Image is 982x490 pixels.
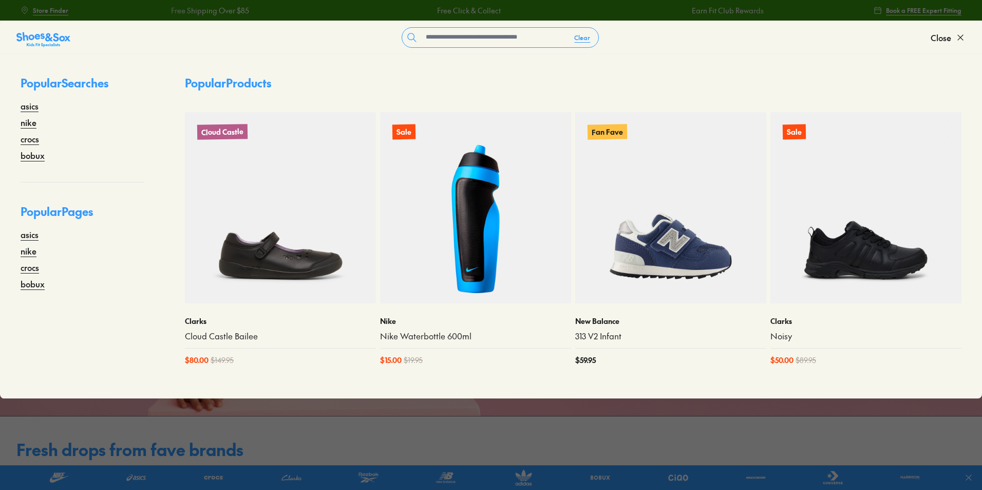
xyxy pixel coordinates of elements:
a: nike [21,245,36,257]
p: Clarks [770,316,961,326]
p: Popular Searches [21,75,144,100]
span: $ 149.95 [211,355,234,366]
p: Popular Pages [21,203,144,228]
a: asics [21,228,39,241]
p: Popular Products [185,75,271,92]
p: Fan Fave [588,124,627,139]
a: bobux [21,149,45,161]
p: Cloud Castle [197,124,248,140]
a: crocs [21,133,39,145]
a: Nike Waterbottle 600ml [380,331,571,342]
a: nike [21,116,36,129]
p: Sale [392,124,416,140]
a: Store Finder [21,1,68,20]
a: Free Shipping Over $85 [171,5,249,16]
a: Noisy [770,331,961,342]
span: $ 89.95 [796,355,816,366]
span: Store Finder [33,6,68,15]
span: $ 15.00 [380,355,402,366]
a: Book a FREE Expert Fitting [874,1,961,20]
button: Clear [566,28,598,47]
p: Nike [380,316,571,326]
a: Cloud Castle [185,112,376,303]
span: $ 50.00 [770,355,794,366]
a: Shoes &amp; Sox [16,29,70,46]
a: Sale [380,112,571,303]
a: Sale [770,112,961,303]
a: Cloud Castle Bailee [185,331,376,342]
span: $ 80.00 [185,355,209,366]
span: Close [931,31,951,44]
a: 313 V2 Infant [575,331,766,342]
a: bobux [21,278,45,290]
p: New Balance [575,316,766,326]
a: asics [21,100,39,112]
p: Clarks [185,316,376,326]
a: Fan Fave [575,112,766,303]
p: Sale [783,124,806,140]
a: Earn Fit Club Rewards [691,5,763,16]
span: $ 59.95 [575,355,596,366]
a: crocs [21,261,39,274]
button: Close [931,26,966,49]
span: $ 19.95 [404,355,423,366]
a: Free Click & Collect [437,5,500,16]
span: Book a FREE Expert Fitting [886,6,961,15]
img: SNS_Logo_Responsive.svg [16,31,70,48]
